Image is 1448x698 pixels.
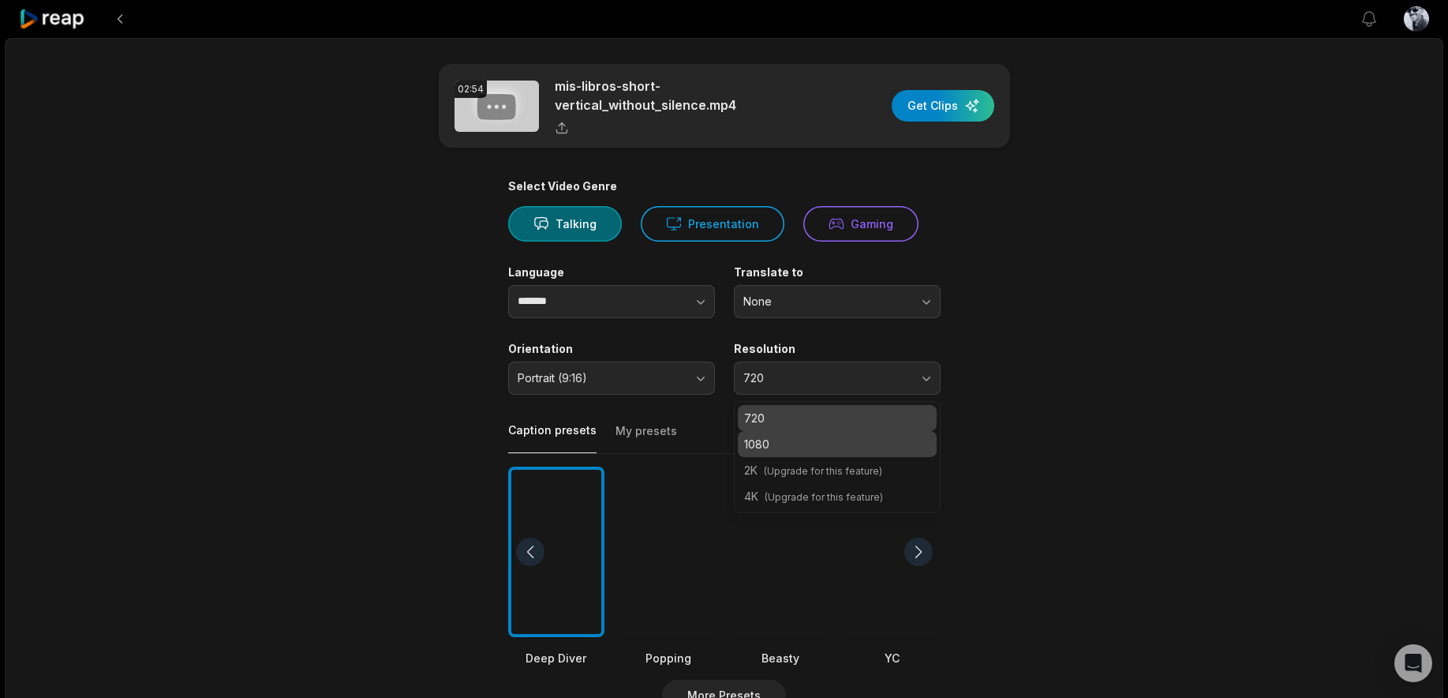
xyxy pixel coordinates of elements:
p: 4K [744,488,930,505]
button: Presentation [641,206,784,242]
button: Portrait (9:16) [508,362,715,395]
span: None [743,295,909,309]
p: 2K [744,462,930,478]
p: mis-libros-short-vertical_without_silence.mp4 [555,77,827,114]
div: 720 [734,401,941,513]
span: Portrait (9:16) [518,371,683,385]
span: 720 [743,371,909,385]
div: Popping [620,650,717,666]
button: None [734,285,941,318]
button: 720 [734,362,941,395]
div: Deep Diver [508,650,604,666]
label: Orientation [508,342,715,356]
label: Language [508,265,715,280]
div: Open Intercom Messenger [1394,644,1432,682]
button: Talking [508,206,622,242]
button: My presets [615,423,677,453]
button: Caption presets [508,422,597,453]
button: Get Clips [892,90,994,122]
p: 1080 [744,436,930,452]
div: YC [844,650,941,666]
p: 720 [744,410,930,426]
button: Gaming [803,206,919,242]
div: 02:54 [455,81,487,98]
div: Beasty [732,650,829,666]
label: Resolution [734,342,941,356]
span: (Upgrade for this feature) [764,465,882,477]
div: Select Video Genre [508,179,941,193]
label: Translate to [734,265,941,280]
span: (Upgrade for this feature) [765,491,883,503]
